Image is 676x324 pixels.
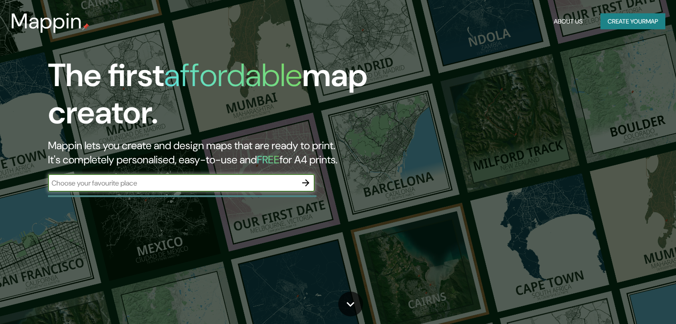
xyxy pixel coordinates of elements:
h1: affordable [164,55,302,96]
h5: FREE [257,153,280,166]
h1: The first map creator. [48,57,386,138]
h3: Mappin [11,9,82,34]
button: Create yourmap [600,13,665,30]
button: About Us [550,13,586,30]
h2: Mappin lets you create and design maps that are ready to print. It's completely personalised, eas... [48,138,386,167]
img: mappin-pin [82,23,89,30]
input: Choose your favourite place [48,178,297,188]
